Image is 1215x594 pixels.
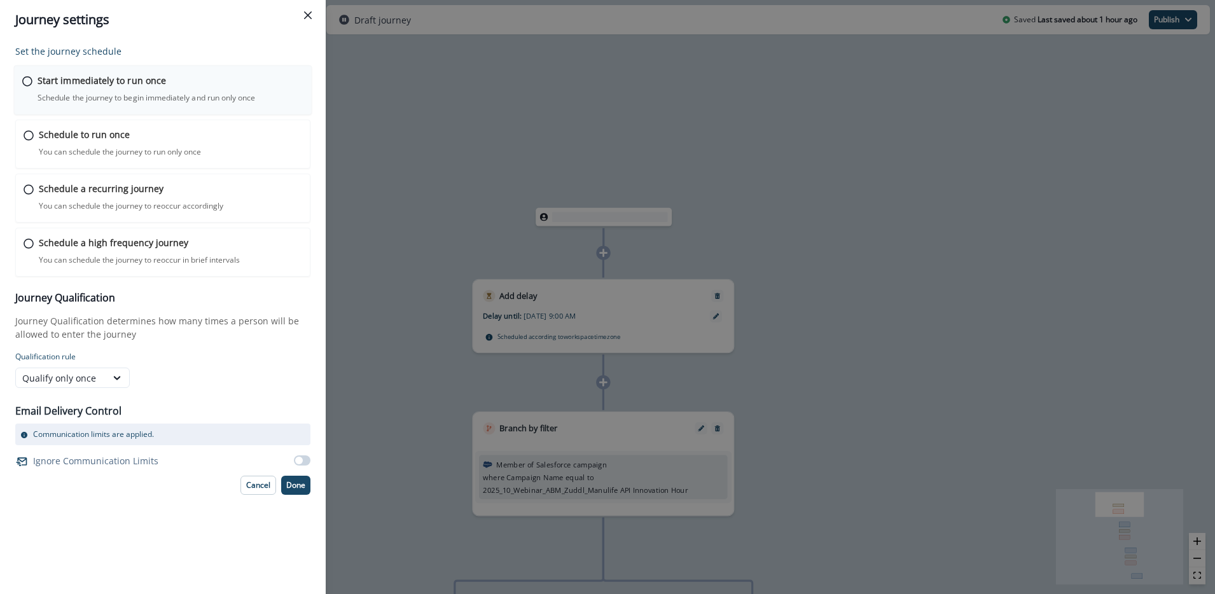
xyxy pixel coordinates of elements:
[15,292,310,304] h3: Journey Qualification
[15,45,310,58] p: Set the journey schedule
[15,314,310,341] p: Journey Qualification determines how many times a person will be allowed to enter the journey
[38,74,166,87] p: Start immediately to run once
[240,476,276,495] button: Cancel
[39,200,223,212] p: You can schedule the journey to reoccur accordingly
[33,454,158,467] p: Ignore Communication Limits
[22,371,100,385] div: Qualify only once
[33,429,154,440] p: Communication limits are applied.
[246,481,270,490] p: Cancel
[39,182,163,195] p: Schedule a recurring journey
[286,481,305,490] p: Done
[39,254,240,266] p: You can schedule the journey to reoccur in brief intervals
[15,10,310,29] div: Journey settings
[39,128,130,141] p: Schedule to run once
[15,351,310,363] p: Qualification rule
[298,5,318,25] button: Close
[281,476,310,495] button: Done
[15,403,121,418] p: Email Delivery Control
[39,236,188,249] p: Schedule a high frequency journey
[39,146,201,158] p: You can schedule the journey to run only once
[38,92,255,104] p: Schedule the journey to begin immediately and run only once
